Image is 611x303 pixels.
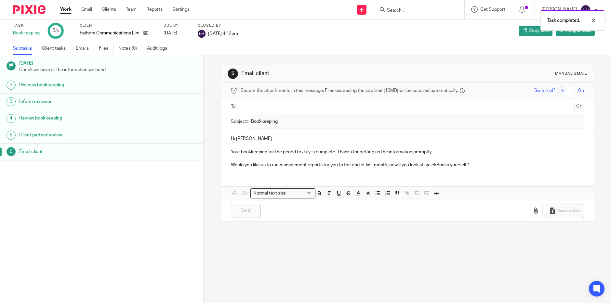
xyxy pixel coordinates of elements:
img: Pixie [13,5,46,14]
h1: Email client [19,147,138,157]
div: Manual email [555,71,587,76]
label: Subject: [231,118,248,125]
div: 6 [52,27,59,34]
a: Work [60,6,72,13]
a: Notes (0) [118,42,142,55]
span: Request files [557,208,580,213]
input: Sent [231,204,261,218]
p: Hi [PERSON_NAME] [231,135,584,142]
span: Secure the attachments in this message. Files exceeding the size limit (10MB) will be secured aut... [241,87,458,94]
p: Your bookkeeping for the period to July is complete. Thanks for getting us the information promptly. [231,149,584,155]
a: Clients [102,6,116,13]
button: Request files [546,204,584,218]
a: Settings [172,6,190,13]
a: Files [99,42,113,55]
a: Client tasks [42,42,71,55]
h1: Process bookkeeping [19,80,138,90]
p: Check we have all the information we need [19,67,197,73]
a: Audit logs [147,42,172,55]
span: Normal text size [252,190,287,197]
small: /6 [55,29,59,33]
label: To: [231,103,238,110]
label: Closed by [198,23,238,28]
div: [DATE] [164,30,190,36]
span: On [578,87,584,94]
h1: Client partner review [19,130,138,140]
div: 2 [7,81,16,90]
p: Would you like us to run management reports for you to the end of last month, or will you look at... [231,162,584,168]
span: Switch off [534,87,555,94]
p: Fathom Communications Limited [80,30,140,36]
h1: Review bookkeeping [19,113,138,123]
label: Task [13,23,40,28]
label: Due by [164,23,190,28]
div: Bookkeeping [13,30,40,36]
img: svg%3E [580,5,591,15]
h1: [DATE] [19,58,197,67]
label: Client [80,23,155,28]
button: Cc [574,102,584,111]
h1: Inform reviewer [19,97,138,107]
input: Search for option [288,190,311,197]
a: Team [126,6,137,13]
a: Emails [76,42,94,55]
div: 6 [7,147,16,156]
div: 4 [7,114,16,123]
div: 5 [7,131,16,140]
a: Subtasks [13,42,37,55]
p: Task completed. [547,17,580,24]
div: Search for option [250,188,315,198]
a: Reports [146,6,163,13]
span: [DATE] 4:12pm [208,31,238,36]
a: Email [81,6,92,13]
h1: Email client [241,70,421,77]
img: svg%3E [198,30,206,38]
div: 3 [7,97,16,106]
div: 6 [228,69,238,79]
